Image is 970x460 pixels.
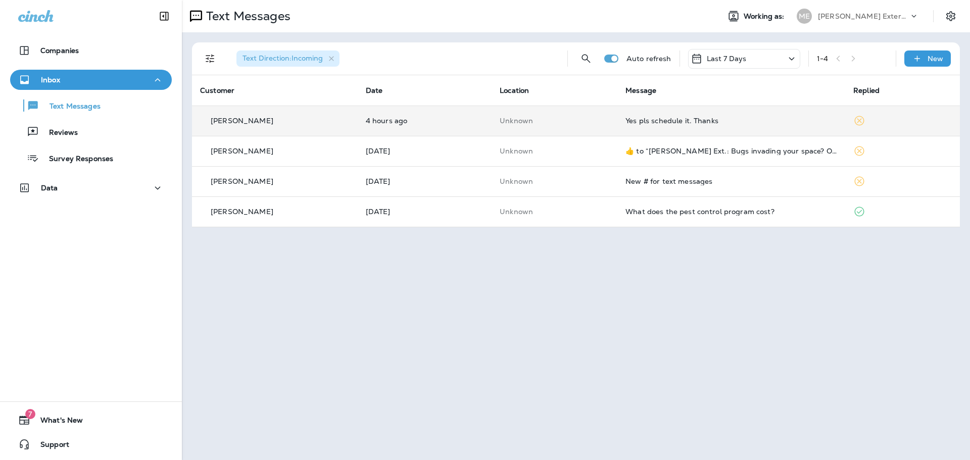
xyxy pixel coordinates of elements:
p: [PERSON_NAME] [211,117,273,125]
p: Reviews [39,128,78,138]
button: Survey Responses [10,147,172,169]
div: ME [797,9,812,24]
div: Text Direction:Incoming [236,50,339,67]
button: 7What's New [10,410,172,430]
span: Location [500,86,529,95]
button: Text Messages [10,95,172,116]
p: This customer does not have a last location and the phone number they messaged is not assigned to... [500,208,609,216]
span: Customer [200,86,234,95]
p: This customer does not have a last location and the phone number they messaged is not assigned to... [500,117,609,125]
span: Message [625,86,656,95]
div: Yes pls schedule it. Thanks [625,117,837,125]
button: Inbox [10,70,172,90]
div: What does the pest control program cost? [625,208,837,216]
p: Aug 15, 2025 02:35 PM [366,147,483,155]
div: ​👍​ to “ Mares Ext.: Bugs invading your space? Our Quarterly Pest Control Program keeps pests awa... [625,147,837,155]
span: 7 [25,409,35,419]
div: New # for text messages [625,177,837,185]
p: [PERSON_NAME] [211,208,273,216]
span: Support [30,440,69,452]
span: Date [366,86,383,95]
p: Aug 19, 2025 09:07 AM [366,117,483,125]
p: Text Messages [39,102,101,112]
span: What's New [30,416,83,428]
button: Filters [200,48,220,69]
button: Companies [10,40,172,61]
p: [PERSON_NAME] [211,177,273,185]
p: [PERSON_NAME] [211,147,273,155]
span: Working as: [744,12,787,21]
p: Text Messages [202,9,290,24]
p: Last 7 Days [707,55,747,63]
p: This customer does not have a last location and the phone number they messaged is not assigned to... [500,177,609,185]
p: [PERSON_NAME] Exterminating [818,12,909,20]
div: 1 - 4 [817,55,828,63]
button: Settings [942,7,960,25]
button: Reviews [10,121,172,142]
p: Inbox [41,76,60,84]
p: New [928,55,943,63]
button: Support [10,434,172,454]
button: Search Messages [576,48,596,69]
p: This customer does not have a last location and the phone number they messaged is not assigned to... [500,147,609,155]
p: Companies [40,46,79,55]
span: Text Direction : Incoming [243,54,323,63]
p: Auto refresh [626,55,671,63]
button: Collapse Sidebar [150,6,178,26]
p: Survey Responses [39,155,113,164]
p: Aug 15, 2025 10:13 AM [366,208,483,216]
button: Data [10,178,172,198]
p: Data [41,184,58,192]
span: Replied [853,86,880,95]
p: Aug 15, 2025 10:51 AM [366,177,483,185]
